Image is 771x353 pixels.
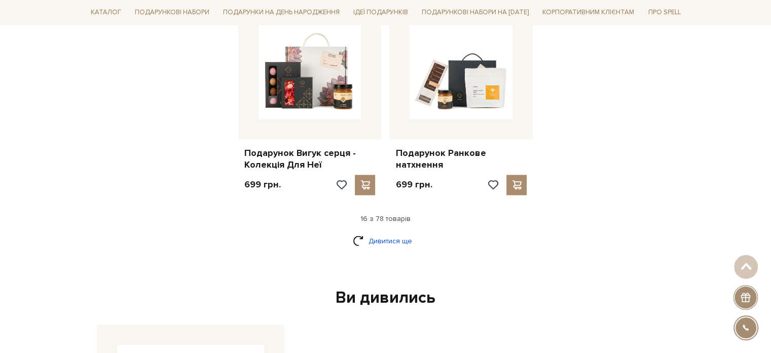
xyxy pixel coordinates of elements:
[83,214,689,223] div: 16 з 78 товарів
[395,179,432,190] p: 699 грн.
[644,5,684,21] a: Про Spell
[93,287,679,309] div: Ви дивились
[87,5,125,21] a: Каталог
[418,4,533,21] a: Подарункові набори на [DATE]
[244,179,281,190] p: 699 грн.
[244,147,376,171] a: Подарунок Вигук серця - Колекція Для Неї
[131,5,213,21] a: Подарункові набори
[538,4,638,21] a: Корпоративним клієнтам
[219,5,344,21] a: Подарунки на День народження
[349,5,412,21] a: Ідеї подарунків
[395,147,527,171] a: Подарунок Ранкове натхнення
[353,232,419,250] a: Дивитися ще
